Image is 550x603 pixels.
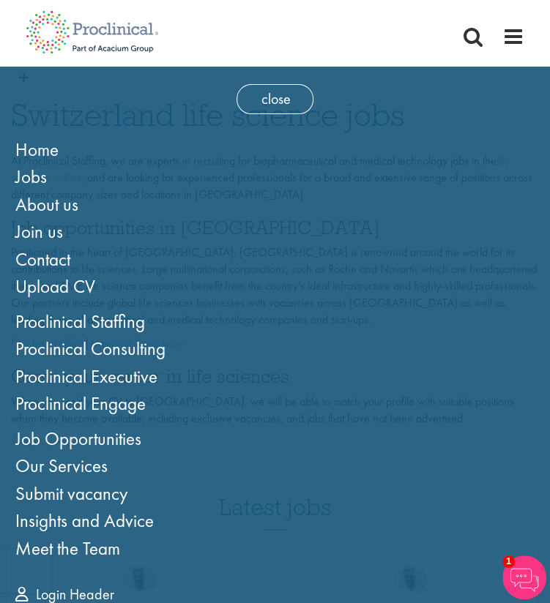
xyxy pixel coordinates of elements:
[15,509,154,533] a: Insights and Advice
[15,337,166,361] a: Proclinical Consulting
[15,274,95,299] a: Upload CV
[502,555,546,599] img: Chatbot
[15,427,141,451] a: Job Opportunities
[15,165,47,189] a: Jobs
[15,192,78,217] a: About us
[15,310,145,334] a: Proclinical Staffing
[15,138,59,162] a: Home
[15,536,120,561] a: Meet the Team
[15,482,128,506] a: Submit vacancy
[15,247,70,271] a: Contact
[15,220,63,244] a: Join us
[502,555,515,568] span: 1
[15,364,157,389] a: Proclinical Executive
[15,392,146,416] a: Proclinical Engage
[15,454,108,478] a: Our Services
[237,84,313,114] span: close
